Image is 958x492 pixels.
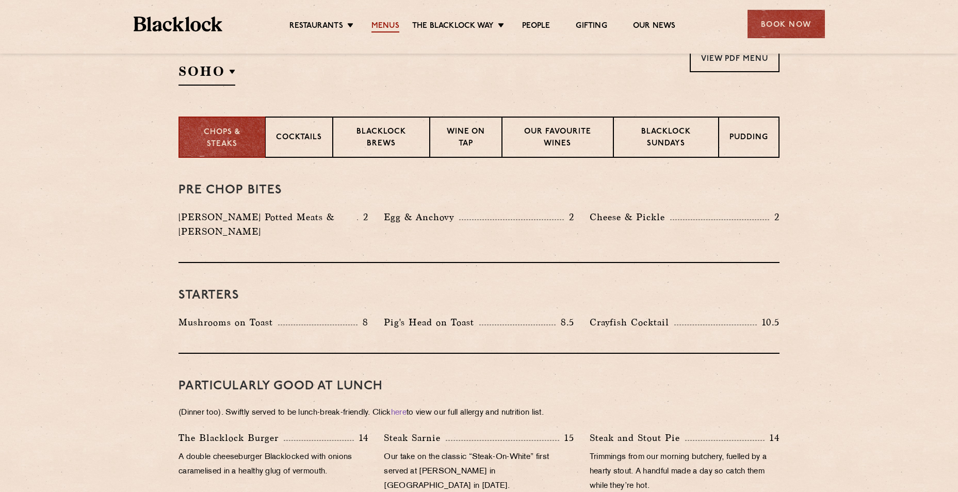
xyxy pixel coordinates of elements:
[354,431,369,445] p: 14
[190,127,254,150] p: Chops & Steaks
[624,126,708,151] p: Blacklock Sundays
[748,10,825,38] div: Book Now
[559,431,574,445] p: 15
[178,406,780,420] p: (Dinner too). Swiftly served to be lunch-break-friendly. Click to view our full allergy and nutri...
[178,184,780,197] h3: Pre Chop Bites
[178,210,357,239] p: [PERSON_NAME] Potted Meats & [PERSON_NAME]
[178,62,235,86] h2: SOHO
[765,431,780,445] p: 14
[358,316,368,329] p: 8
[564,210,574,224] p: 2
[412,21,494,32] a: The Blacklock Way
[590,431,685,445] p: Steak and Stout Pie
[358,210,368,224] p: 2
[441,126,491,151] p: Wine on Tap
[391,409,407,417] a: here
[134,17,223,31] img: BL_Textured_Logo-footer-cropped.svg
[384,315,479,330] p: Pig's Head on Toast
[178,315,278,330] p: Mushrooms on Toast
[590,315,674,330] p: Crayfish Cocktail
[384,210,459,224] p: Egg & Anchovy
[757,316,780,329] p: 10.5
[276,132,322,145] p: Cocktails
[178,450,368,479] p: A double cheeseburger Blacklocked with onions caramelised in a healthy glug of vermouth.
[289,21,343,32] a: Restaurants
[371,21,399,32] a: Menus
[522,21,550,32] a: People
[513,126,602,151] p: Our favourite wines
[178,380,780,393] h3: PARTICULARLY GOOD AT LUNCH
[178,289,780,302] h3: Starters
[769,210,780,224] p: 2
[633,21,676,32] a: Our News
[690,44,780,72] a: View PDF Menu
[729,132,768,145] p: Pudding
[590,210,670,224] p: Cheese & Pickle
[344,126,419,151] p: Blacklock Brews
[576,21,607,32] a: Gifting
[178,431,284,445] p: The Blacklock Burger
[384,431,446,445] p: Steak Sarnie
[556,316,574,329] p: 8.5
